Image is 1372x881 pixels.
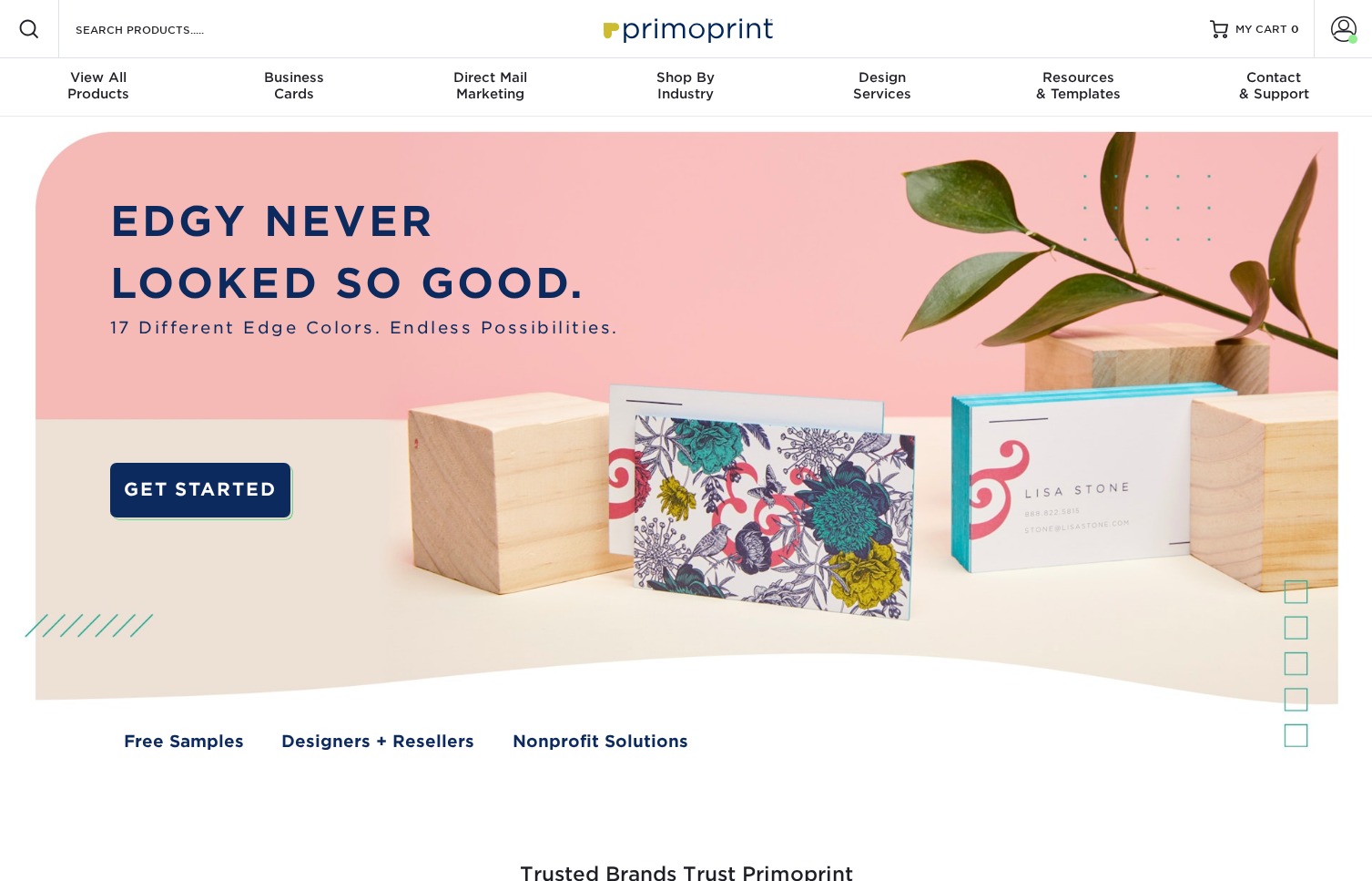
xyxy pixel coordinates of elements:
span: 17 Different Edge Colors. Endless Possibilities. [110,315,619,340]
span: Contact [1176,69,1372,86]
div: Industry [588,69,784,102]
span: MY CART [1235,22,1287,37]
div: & Support [1176,69,1372,102]
a: Nonprofit Solutions [513,729,688,753]
a: Free Samples [124,729,244,753]
span: Design [784,69,980,86]
div: & Templates [980,69,1175,102]
div: Marketing [392,69,588,102]
div: Services [784,69,980,102]
span: Resources [980,69,1175,86]
a: Contact& Support [1176,58,1372,117]
a: Direct MailMarketing [392,58,588,117]
a: Shop ByIndustry [588,58,784,117]
a: Designers + Resellers [281,729,474,753]
p: LOOKED SO GOOD. [110,253,619,315]
a: GET STARTED [110,463,291,517]
p: EDGY NEVER [110,191,619,253]
span: 0 [1291,23,1299,36]
a: BusinessCards [196,58,391,117]
input: SEARCH PRODUCTS..... [74,18,251,40]
a: DesignServices [784,58,980,117]
span: Direct Mail [392,69,588,86]
span: Business [196,69,391,86]
div: Cards [196,69,391,102]
span: Shop By [588,69,784,86]
img: Primoprint [595,9,777,48]
a: Resources& Templates [980,58,1175,117]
